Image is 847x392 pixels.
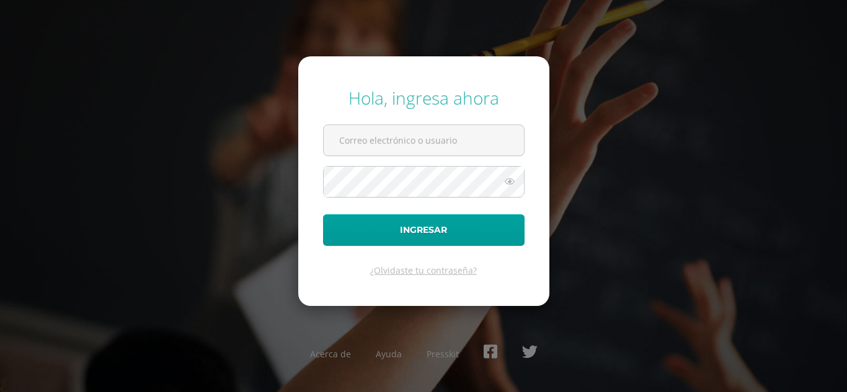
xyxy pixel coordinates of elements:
[324,125,524,155] input: Correo electrónico o usuario
[427,348,459,360] a: Presskit
[370,264,477,276] a: ¿Olvidaste tu contraseña?
[323,214,525,246] button: Ingresar
[323,86,525,110] div: Hola, ingresa ahora
[376,348,402,360] a: Ayuda
[310,348,351,360] a: Acerca de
